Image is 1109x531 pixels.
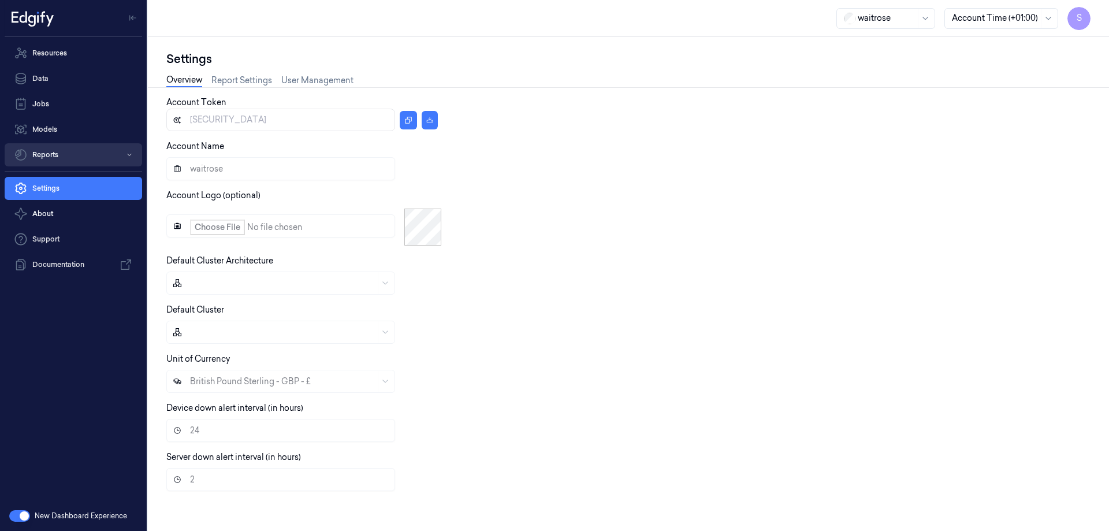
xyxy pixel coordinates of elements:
[5,253,142,276] a: Documentation
[166,74,202,87] a: Overview
[166,403,303,413] label: Device down alert interval (in hours)
[124,9,142,27] button: Toggle Navigation
[166,255,273,266] label: Default Cluster Architecture
[281,75,353,87] a: User Management
[211,75,272,87] a: Report Settings
[5,118,142,141] a: Models
[166,468,395,491] input: Server down alert interval (in hours)
[166,141,224,151] label: Account Name
[166,97,226,107] label: Account Token
[5,228,142,251] a: Support
[166,354,230,364] label: Unit of Currency
[166,452,301,462] label: Server down alert interval (in hours)
[5,143,142,166] button: Reports
[166,305,224,315] label: Default Cluster
[5,177,142,200] a: Settings
[166,214,395,237] input: Account Logo (optional)
[166,419,395,442] input: Device down alert interval (in hours)
[166,190,260,200] label: Account Logo (optional)
[5,92,142,116] a: Jobs
[166,51,1091,67] div: Settings
[1067,7,1091,30] button: S
[166,157,395,180] input: Account Name
[5,67,142,90] a: Data
[5,202,142,225] button: About
[5,42,142,65] a: Resources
